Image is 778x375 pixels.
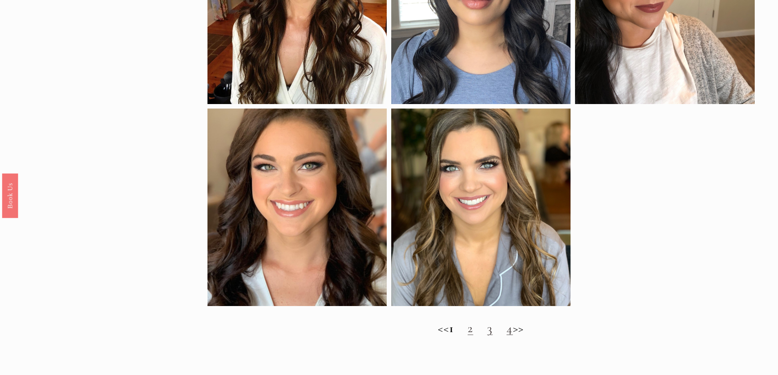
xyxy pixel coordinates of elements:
h2: << >> [207,321,755,336]
a: 4 [506,321,513,336]
a: 3 [487,321,493,336]
strong: 1 [449,321,454,336]
a: Book Us [2,173,18,217]
a: 2 [468,321,473,336]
